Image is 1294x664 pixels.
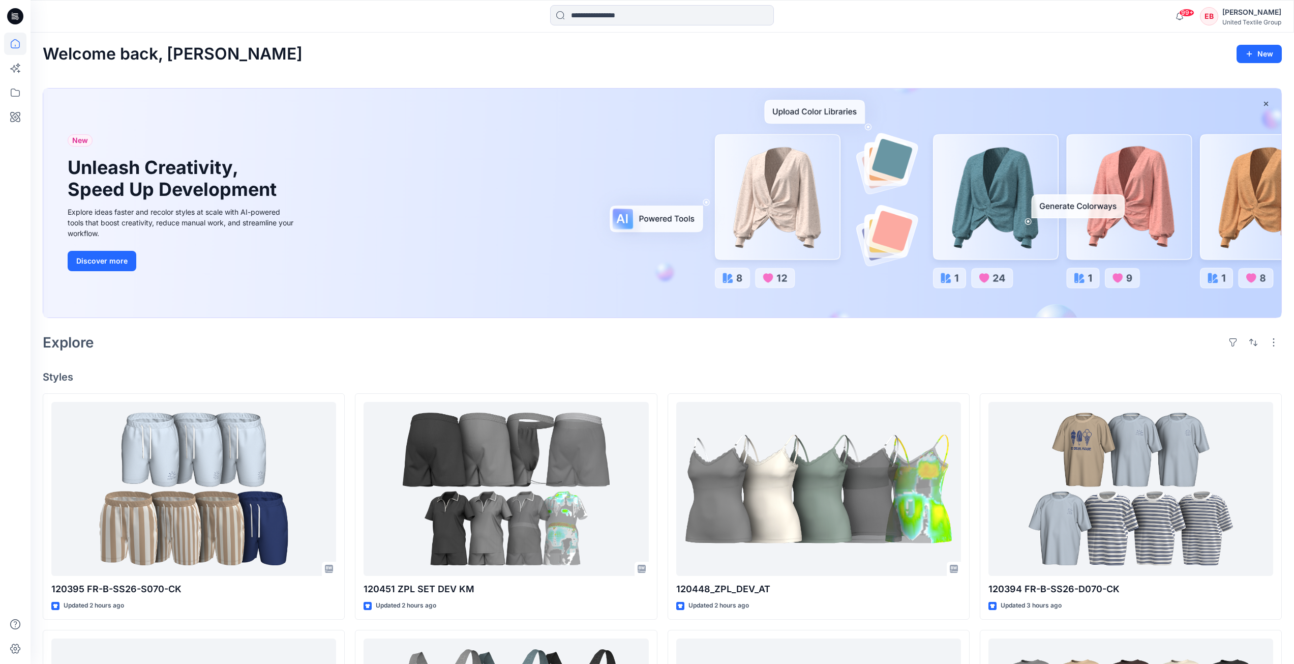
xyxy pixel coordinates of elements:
[364,402,648,576] a: 120451 ZPL SET DEV KM
[988,402,1273,576] a: 120394 FR-B-SS26-D070-CK
[1222,18,1281,26] div: United Textile Group
[1179,9,1194,17] span: 99+
[1001,600,1062,611] p: Updated 3 hours ago
[376,600,436,611] p: Updated 2 hours ago
[988,582,1273,596] p: 120394 FR-B-SS26-D070-CK
[676,582,961,596] p: 120448_ZPL_DEV_AT
[1200,7,1218,25] div: EB
[68,251,136,271] button: Discover more
[68,207,296,239] div: Explore ideas faster and recolor styles at scale with AI-powered tools that boost creativity, red...
[43,45,303,64] h2: Welcome back, [PERSON_NAME]
[51,402,336,576] a: 120395 FR-B-SS26-S070-CK
[51,582,336,596] p: 120395 FR-B-SS26-S070-CK
[43,334,94,351] h2: Explore
[1222,6,1281,18] div: [PERSON_NAME]
[1237,45,1282,63] button: New
[364,582,648,596] p: 120451 ZPL SET DEV KM
[68,157,281,200] h1: Unleash Creativity, Speed Up Development
[43,371,1282,383] h4: Styles
[688,600,749,611] p: Updated 2 hours ago
[72,134,88,147] span: New
[68,251,296,271] a: Discover more
[676,402,961,576] a: 120448_ZPL_DEV_AT
[64,600,124,611] p: Updated 2 hours ago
